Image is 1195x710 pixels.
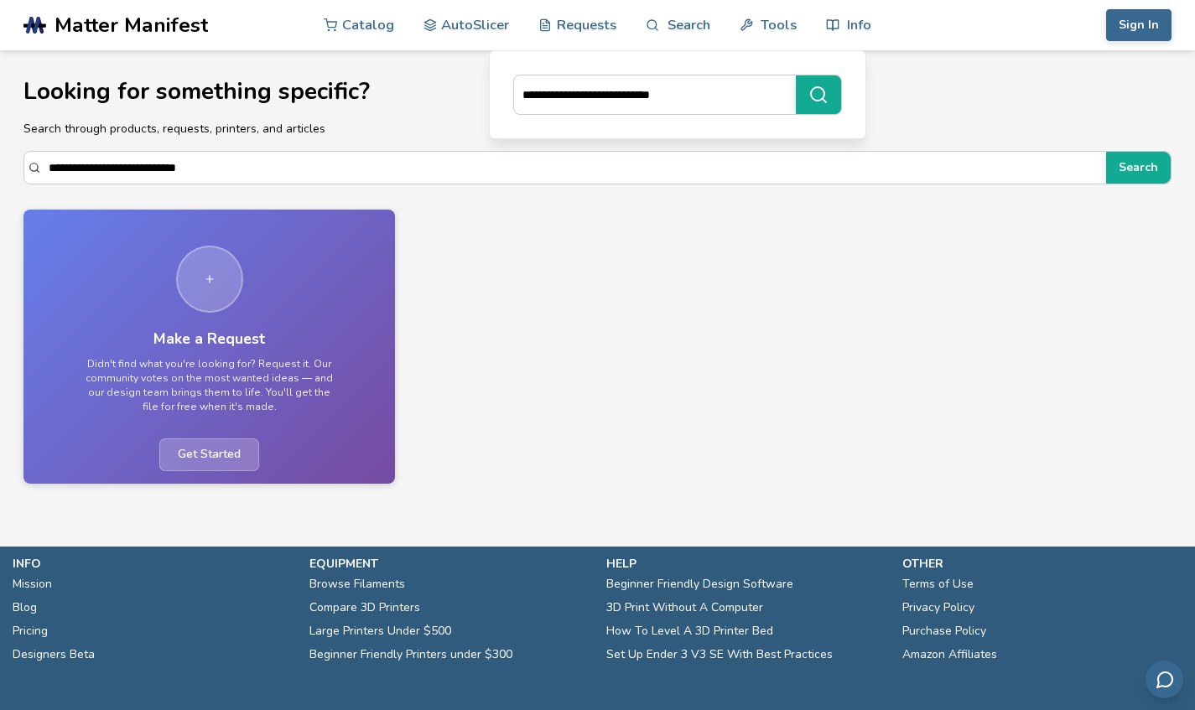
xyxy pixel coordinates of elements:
[13,555,293,573] p: info
[606,619,773,643] a: How To Level A 3D Printer Bed
[606,555,886,573] p: help
[23,210,395,483] a: Make a RequestDidn't find what you're looking for? Request it. Our community votes on the most wa...
[902,555,1182,573] p: other
[55,13,208,37] span: Matter Manifest
[309,619,451,643] a: Large Printers Under $500
[13,573,52,596] a: Mission
[606,643,833,666] a: Set Up Ender 3 V3 SE With Best Practices
[902,573,974,596] a: Terms of Use
[49,153,1098,183] input: Search
[13,596,37,619] a: Blog
[159,438,259,471] span: Get Started
[1106,9,1172,41] button: Sign In
[309,596,420,619] a: Compare 3D Printers
[1146,661,1183,698] button: Send feedback via email
[13,619,48,643] a: Pricing
[13,643,95,666] a: Designers Beta
[309,555,590,573] p: equipment
[902,643,997,666] a: Amazon Affiliates
[309,573,405,596] a: Browse Filaments
[23,120,1172,137] p: Search through products, requests, printers, and articles
[902,619,986,643] a: Purchase Policy
[84,357,335,415] p: Didn't find what you're looking for? Request it. Our community votes on the most wanted ideas — a...
[23,79,1172,105] h1: Looking for something specific?
[153,330,265,348] h3: Make a Request
[606,596,763,619] a: 3D Print Without A Computer
[309,643,512,666] a: Beginner Friendly Printers under $300
[902,596,974,619] a: Privacy Policy
[606,573,793,596] a: Beginner Friendly Design Software
[1106,152,1171,184] button: Search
